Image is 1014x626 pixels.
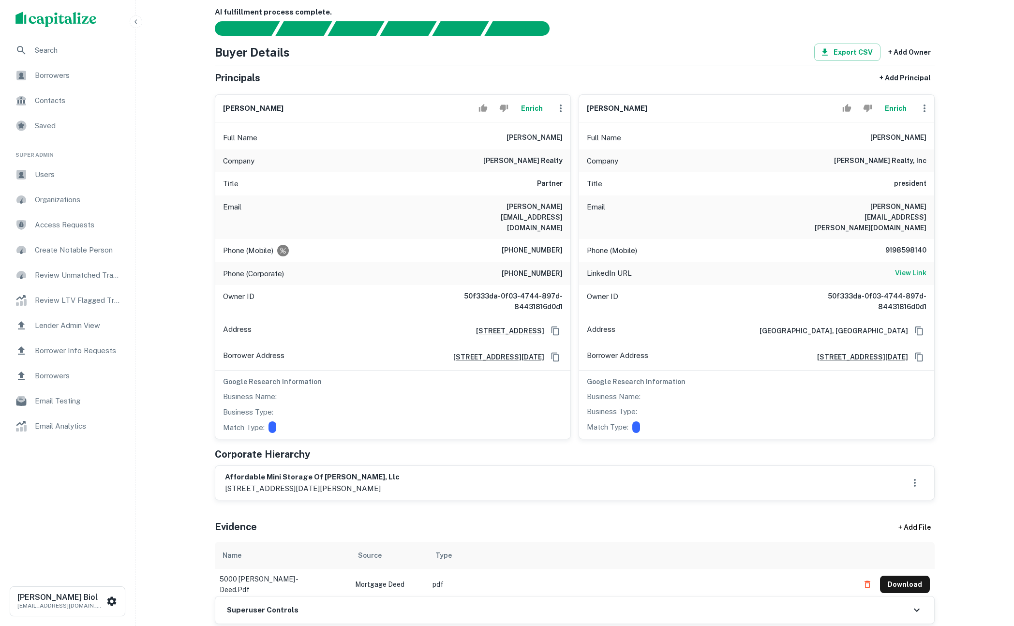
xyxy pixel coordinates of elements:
[358,550,382,561] div: Source
[447,201,563,233] h6: [PERSON_NAME][EMAIL_ADDRESS][DOMAIN_NAME]
[35,320,121,331] span: Lender Admin View
[838,99,855,118] button: Accept
[912,324,926,338] button: Copy Address
[35,420,121,432] span: Email Analytics
[8,163,127,186] a: Users
[223,268,284,280] p: Phone (Corporate)
[35,120,121,132] span: Saved
[880,576,930,593] button: Download
[468,326,544,336] a: [STREET_ADDRESS]
[495,99,512,118] button: Reject
[380,21,436,36] div: Principals found, AI now looking for contact information...
[880,99,911,118] button: Enrich
[8,339,127,362] a: Borrower Info Requests
[895,268,926,278] h6: View Link
[587,268,632,279] p: LinkedIn URL
[8,114,127,137] a: Saved
[8,39,127,62] a: Search
[215,71,260,85] h5: Principals
[8,139,127,163] li: Super Admin
[752,326,908,336] h6: [GEOGRAPHIC_DATA], [GEOGRAPHIC_DATA]
[35,45,121,56] span: Search
[8,389,127,413] a: Email Testing
[810,201,926,233] h6: [PERSON_NAME][EMAIL_ADDRESS][PERSON_NAME][DOMAIN_NAME]
[428,569,854,600] td: pdf
[35,370,121,382] span: Borrowers
[215,542,935,596] div: scrollable content
[587,376,926,387] h6: Google Research Information
[225,483,400,494] p: [STREET_ADDRESS][DATE][PERSON_NAME]
[215,520,257,534] h5: Evidence
[8,264,127,287] a: Review Unmatched Transactions
[446,352,544,362] a: [STREET_ADDRESS][DATE]
[223,391,277,402] p: Business Name:
[350,542,428,569] th: Source
[912,350,926,364] button: Copy Address
[8,213,127,237] a: Access Requests
[895,268,926,279] a: View Link
[223,132,257,144] p: Full Name
[215,44,290,61] h4: Buyer Details
[876,69,935,87] button: + Add Principal
[537,178,563,190] h6: Partner
[966,549,1014,595] iframe: Chat Widget
[834,155,926,167] h6: [PERSON_NAME] realty, inc
[8,238,127,262] div: Create Notable Person
[587,103,647,114] h6: [PERSON_NAME]
[587,245,637,256] p: Phone (Mobile)
[810,291,926,312] h6: 50f333da-0f03-4744-897d-84431816d0d1
[483,155,563,167] h6: [PERSON_NAME] realty
[8,89,127,112] div: Contacts
[8,314,127,337] div: Lender Admin View
[35,269,121,281] span: Review Unmatched Transactions
[223,103,283,114] h6: [PERSON_NAME]
[587,201,605,233] p: Email
[859,577,876,592] button: Delete file
[587,132,621,144] p: Full Name
[894,178,926,190] h6: president
[507,132,563,144] h6: [PERSON_NAME]
[485,21,561,36] div: AI fulfillment process complete.
[350,569,428,600] td: Mortgage Deed
[502,268,563,280] h6: [PHONE_NUMBER]
[587,421,628,433] p: Match Type:
[17,601,104,610] p: [EMAIL_ADDRESS][DOMAIN_NAME]
[868,245,926,256] h6: 9198598140
[516,99,547,118] button: Enrich
[35,169,121,180] span: Users
[870,132,926,144] h6: [PERSON_NAME]
[328,21,384,36] div: Documents found, AI parsing details...
[223,422,265,433] p: Match Type:
[35,95,121,106] span: Contacts
[223,324,252,338] p: Address
[587,324,615,338] p: Address
[223,245,273,256] p: Phone (Mobile)
[8,364,127,388] a: Borrowers
[880,519,948,536] div: + Add File
[809,352,908,362] a: [STREET_ADDRESS][DATE]
[475,99,492,118] button: Accept
[223,350,284,364] p: Borrower Address
[275,21,332,36] div: Your request is received and processing...
[8,188,127,211] a: Organizations
[548,350,563,364] button: Copy Address
[587,350,648,364] p: Borrower Address
[35,219,121,231] span: Access Requests
[502,245,563,256] h6: [PHONE_NUMBER]
[8,289,127,312] a: Review LTV Flagged Transactions
[587,178,602,190] p: Title
[17,594,104,601] h6: [PERSON_NAME] Biol
[223,155,254,167] p: Company
[35,70,121,81] span: Borrowers
[8,64,127,87] div: Borrowers
[587,406,637,417] p: Business Type:
[35,194,121,206] span: Organizations
[10,586,125,616] button: [PERSON_NAME] Biol[EMAIL_ADDRESS][DOMAIN_NAME]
